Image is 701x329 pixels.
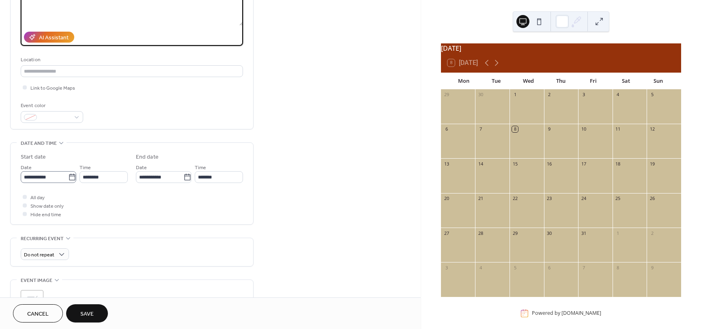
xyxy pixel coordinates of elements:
[546,230,553,236] div: 30
[136,153,159,161] div: End date
[546,264,553,271] div: 6
[610,73,642,89] div: Sat
[27,310,49,318] span: Cancel
[649,264,655,271] div: 9
[512,92,518,98] div: 1
[649,196,655,202] div: 26
[21,139,57,148] span: Date and time
[512,230,518,236] div: 29
[24,32,74,43] button: AI Assistant
[477,196,484,202] div: 21
[615,126,621,132] div: 11
[443,92,449,98] div: 29
[649,92,655,98] div: 5
[561,310,601,317] a: [DOMAIN_NAME]
[642,73,675,89] div: Sun
[477,92,484,98] div: 30
[21,234,64,243] span: Recurring event
[581,264,587,271] div: 7
[532,310,601,317] div: Powered by
[615,230,621,236] div: 1
[480,73,512,89] div: Tue
[649,126,655,132] div: 12
[615,92,621,98] div: 4
[13,304,63,323] button: Cancel
[615,196,621,202] div: 25
[615,264,621,271] div: 8
[512,161,518,167] div: 15
[30,194,45,202] span: All day
[195,163,206,172] span: Time
[30,84,75,92] span: Link to Google Maps
[30,202,64,211] span: Show date only
[546,92,553,98] div: 2
[443,161,449,167] div: 13
[546,126,553,132] div: 9
[581,196,587,202] div: 24
[443,126,449,132] div: 6
[21,276,52,285] span: Event image
[21,101,82,110] div: Event color
[615,161,621,167] div: 18
[441,43,681,53] div: [DATE]
[21,290,43,313] div: ;
[21,163,32,172] span: Date
[581,126,587,132] div: 10
[21,153,46,161] div: Start date
[30,211,61,219] span: Hide end time
[512,73,545,89] div: Wed
[649,230,655,236] div: 2
[80,310,94,318] span: Save
[581,230,587,236] div: 31
[577,73,610,89] div: Fri
[512,126,518,132] div: 8
[80,163,91,172] span: Time
[581,92,587,98] div: 3
[477,230,484,236] div: 28
[546,196,553,202] div: 23
[39,34,69,42] div: AI Assistant
[545,73,577,89] div: Thu
[512,264,518,271] div: 5
[136,163,147,172] span: Date
[443,196,449,202] div: 20
[443,230,449,236] div: 27
[24,250,54,260] span: Do not repeat
[443,264,449,271] div: 3
[477,264,484,271] div: 4
[477,126,484,132] div: 7
[546,161,553,167] div: 16
[447,73,480,89] div: Mon
[581,161,587,167] div: 17
[649,161,655,167] div: 19
[512,196,518,202] div: 22
[66,304,108,323] button: Save
[477,161,484,167] div: 14
[21,56,241,64] div: Location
